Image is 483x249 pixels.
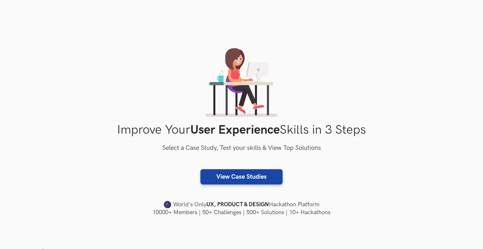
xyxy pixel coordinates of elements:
h4: World's Only Hackathon Platform [39,200,445,209]
img: lady working on laptop [206,48,277,117]
strong: UX, PRODUCT & DESIGN [206,200,269,209]
a: View Case Studies [200,169,283,184]
h4: 10000+ Members | 50+ Challenges | 500+ Solutions | 10+ Hackathons [39,208,445,216]
h3: Select a Case Study, Test your skills & View Top Solutions [39,143,445,153]
strong: User Experience [190,123,280,137]
h1: Improve Your Skills in 3 Steps [39,123,445,137]
img: uxhack-favicon-image.png [164,201,171,209]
